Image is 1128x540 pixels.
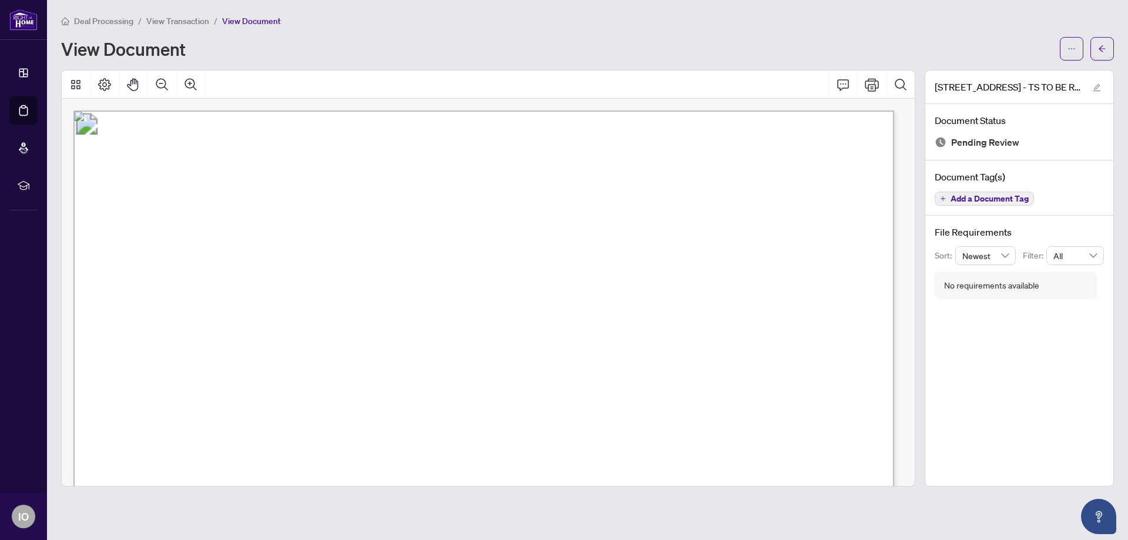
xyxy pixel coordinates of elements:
[1081,499,1116,534] button: Open asap
[935,192,1034,206] button: Add a Document Tag
[146,16,209,26] span: View Transaction
[935,136,946,148] img: Document Status
[214,14,217,28] li: /
[935,225,1104,239] h4: File Requirements
[1023,249,1046,262] p: Filter:
[951,194,1029,203] span: Add a Document Tag
[138,14,142,28] li: /
[61,39,186,58] h1: View Document
[1093,83,1101,92] span: edit
[222,16,281,26] span: View Document
[1098,45,1106,53] span: arrow-left
[1053,247,1097,264] span: All
[935,113,1104,128] h4: Document Status
[9,9,38,31] img: logo
[61,17,69,25] span: home
[74,16,133,26] span: Deal Processing
[935,170,1104,184] h4: Document Tag(s)
[962,247,1009,264] span: Newest
[1067,45,1076,53] span: ellipsis
[935,80,1082,94] span: [STREET_ADDRESS] - TS TO BE REVIEWED.pdf
[951,135,1019,150] span: Pending Review
[944,279,1039,292] div: No requirements available
[940,196,946,202] span: plus
[18,508,29,525] span: IO
[935,249,955,262] p: Sort:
